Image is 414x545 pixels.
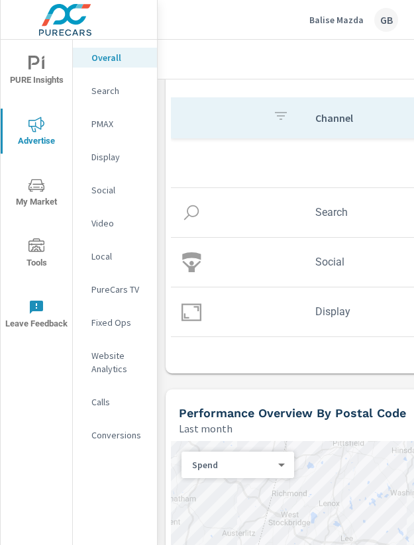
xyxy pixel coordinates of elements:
[73,114,157,134] div: PMAX
[181,252,201,272] img: icon-social.svg
[91,217,146,230] p: Video
[91,117,146,130] p: PMAX
[179,406,406,420] h5: Performance Overview By Postal Code
[73,392,157,412] div: Calls
[73,147,157,167] div: Display
[91,51,146,64] p: Overall
[73,48,157,68] div: Overall
[91,395,146,409] p: Calls
[73,213,157,233] div: Video
[5,299,68,332] span: Leave Feedback
[73,246,157,266] div: Local
[91,428,146,442] p: Conversions
[179,421,233,436] p: Last month
[91,150,146,164] p: Display
[73,425,157,445] div: Conversions
[91,183,146,197] p: Social
[5,238,68,271] span: Tools
[309,14,364,26] p: Balise Mazda
[192,459,273,471] p: Spend
[73,279,157,299] div: PureCars TV
[91,84,146,97] p: Search
[73,81,157,101] div: Search
[91,349,146,375] p: Website Analytics
[5,56,68,88] span: PURE Insights
[5,117,68,149] span: Advertise
[91,316,146,329] p: Fixed Ops
[1,40,72,344] div: nav menu
[73,346,157,379] div: Website Analytics
[374,8,398,32] div: GB
[181,203,201,223] img: icon-search.svg
[91,250,146,263] p: Local
[91,283,146,296] p: PureCars TV
[181,459,284,471] div: Spend
[181,302,201,322] img: icon-display.svg
[73,180,157,200] div: Social
[5,177,68,210] span: My Market
[73,313,157,332] div: Fixed Ops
